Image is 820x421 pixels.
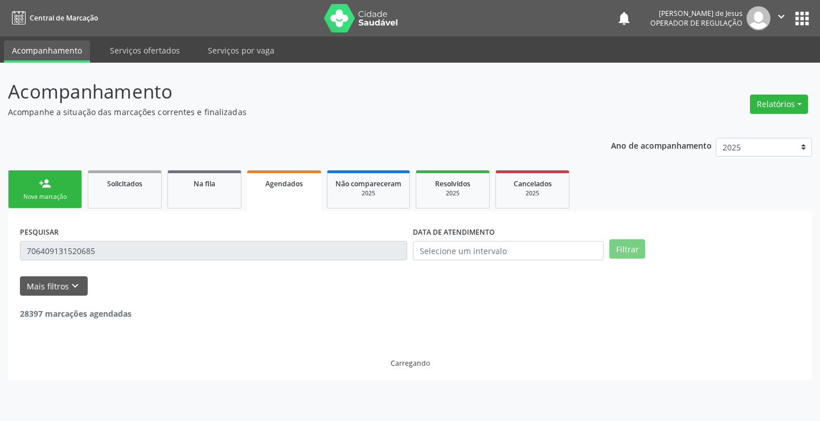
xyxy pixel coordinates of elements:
[69,280,81,292] i: keyboard_arrow_down
[747,6,770,30] img: img
[194,179,215,189] span: Na fila
[39,177,51,190] div: person_add
[609,239,645,259] button: Filtrar
[20,241,407,260] input: Nome, CNS
[413,223,495,241] label: DATA DE ATENDIMENTO
[750,95,808,114] button: Relatórios
[413,241,604,260] input: Selecione um intervalo
[775,10,788,23] i: 
[102,40,188,60] a: Serviços ofertados
[8,106,571,118] p: Acompanhe a situação das marcações correntes e finalizadas
[391,358,430,368] div: Carregando
[514,179,552,189] span: Cancelados
[4,40,90,63] a: Acompanhamento
[30,13,98,23] span: Central de Marcação
[335,179,401,189] span: Não compareceram
[424,189,481,198] div: 2025
[8,77,571,106] p: Acompanhamento
[435,179,470,189] span: Resolvidos
[650,9,743,18] div: [PERSON_NAME] de Jesus
[200,40,282,60] a: Serviços por vaga
[335,189,401,198] div: 2025
[8,9,98,27] a: Central de Marcação
[792,9,812,28] button: apps
[504,189,561,198] div: 2025
[770,6,792,30] button: 
[611,138,712,152] p: Ano de acompanhamento
[616,10,632,26] button: notifications
[20,308,132,319] strong: 28397 marcações agendadas
[265,179,303,189] span: Agendados
[650,18,743,28] span: Operador de regulação
[20,276,88,296] button: Mais filtroskeyboard_arrow_down
[17,193,73,201] div: Nova marcação
[107,179,142,189] span: Solicitados
[20,223,59,241] label: PESQUISAR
